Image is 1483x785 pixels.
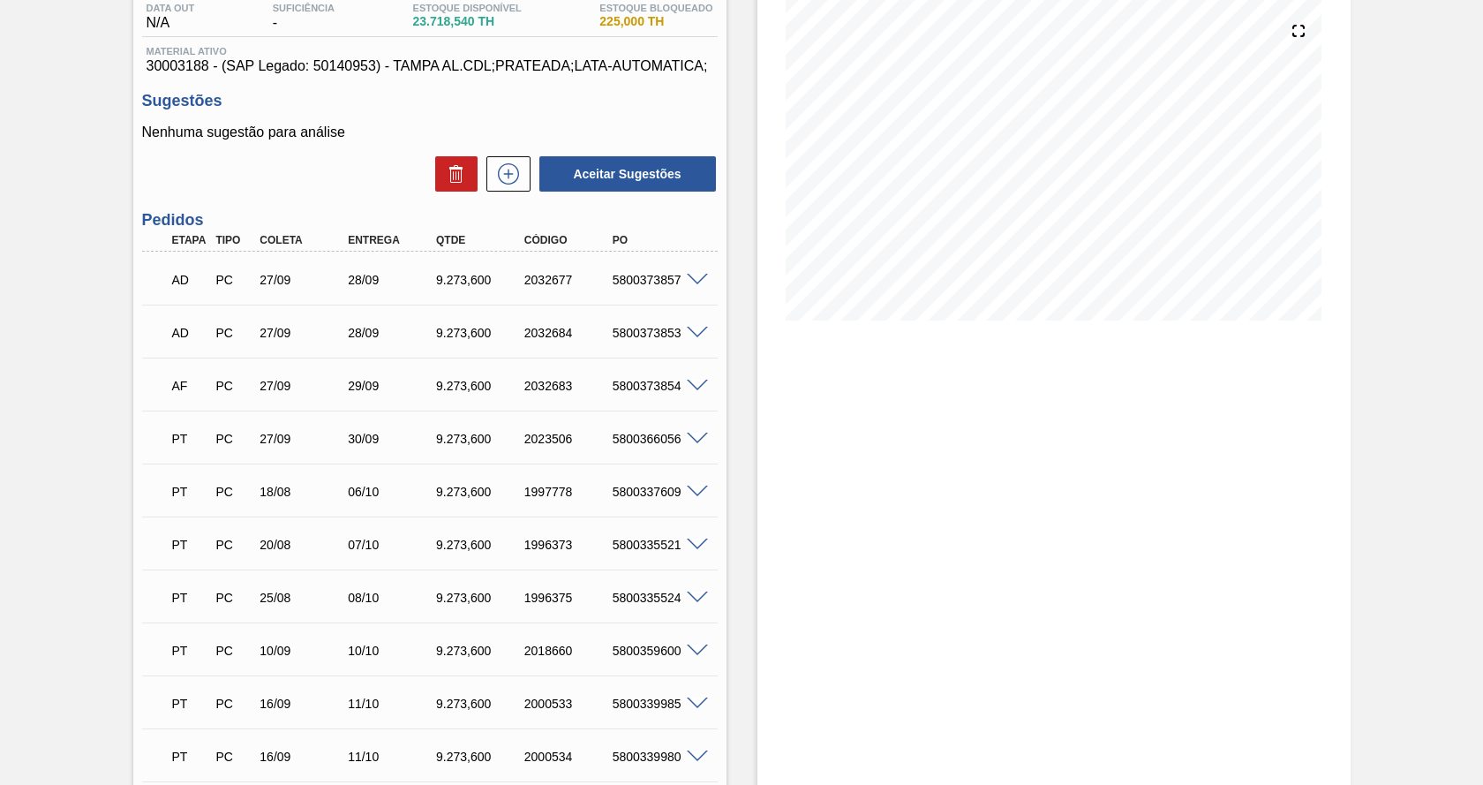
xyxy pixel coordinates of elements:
[255,697,353,711] div: 16/09/2025
[608,485,706,499] div: 5800337609
[520,697,618,711] div: 2000533
[426,156,478,192] div: Excluir Sugestões
[172,273,208,287] p: AD
[172,591,208,605] p: PT
[142,125,718,140] p: Nenhuma sugestão para análise
[520,644,618,658] div: 2018660
[599,3,712,13] span: Estoque Bloqueado
[172,326,208,340] p: AD
[211,697,256,711] div: Pedido de Compra
[172,750,208,764] p: PT
[413,15,522,28] span: 23.718,540 TH
[432,591,530,605] div: 9.273,600
[432,432,530,446] div: 9.273,600
[168,737,213,776] div: Pedido em Trânsito
[168,313,213,352] div: Aguardando Descarga
[172,432,208,446] p: PT
[599,15,712,28] span: 225,000 TH
[432,538,530,552] div: 9.273,600
[168,260,213,299] div: Aguardando Descarga
[520,538,618,552] div: 1996373
[608,697,706,711] div: 5800339985
[432,234,530,246] div: Qtde
[255,538,353,552] div: 20/08/2025
[211,750,256,764] div: Pedido de Compra
[168,525,213,564] div: Pedido em Trânsito
[520,234,618,246] div: Código
[520,379,618,393] div: 2032683
[343,697,441,711] div: 11/10/2025
[343,234,441,246] div: Entrega
[432,273,530,287] div: 9.273,600
[255,485,353,499] div: 18/08/2025
[172,485,208,499] p: PT
[147,46,713,57] span: Material ativo
[608,644,706,658] div: 5800359600
[520,273,618,287] div: 2032677
[413,3,522,13] span: Estoque Disponível
[343,485,441,499] div: 06/10/2025
[608,379,706,393] div: 5800373854
[432,697,530,711] div: 9.273,600
[608,591,706,605] div: 5800335524
[608,234,706,246] div: PO
[211,432,256,446] div: Pedido de Compra
[268,3,339,31] div: -
[211,591,256,605] div: Pedido de Compra
[255,326,353,340] div: 27/09/2025
[255,591,353,605] div: 25/08/2025
[343,591,441,605] div: 08/10/2025
[142,3,199,31] div: N/A
[211,485,256,499] div: Pedido de Compra
[343,644,441,658] div: 10/10/2025
[168,419,213,458] div: Pedido em Trânsito
[211,326,256,340] div: Pedido de Compra
[432,379,530,393] div: 9.273,600
[608,326,706,340] div: 5800373853
[172,697,208,711] p: PT
[168,578,213,617] div: Pedido em Trânsito
[255,750,353,764] div: 16/09/2025
[211,273,256,287] div: Pedido de Compra
[432,326,530,340] div: 9.273,600
[147,3,195,13] span: Data out
[520,591,618,605] div: 1996375
[172,644,208,658] p: PT
[432,644,530,658] div: 9.273,600
[255,644,353,658] div: 10/09/2025
[168,684,213,723] div: Pedido em Trânsito
[147,58,713,74] span: 30003188 - (SAP Legado: 50140953) - TAMPA AL.CDL;PRATEADA;LATA-AUTOMATICA;
[432,485,530,499] div: 9.273,600
[172,379,208,393] p: AF
[255,432,353,446] div: 27/09/2025
[168,366,213,405] div: Aguardando Faturamento
[168,234,213,246] div: Etapa
[343,432,441,446] div: 30/09/2025
[273,3,335,13] span: Suficiência
[343,750,441,764] div: 11/10/2025
[168,472,213,511] div: Pedido em Trânsito
[520,326,618,340] div: 2032684
[343,273,441,287] div: 28/09/2025
[520,750,618,764] div: 2000534
[520,432,618,446] div: 2023506
[172,538,208,552] p: PT
[211,234,256,246] div: Tipo
[343,379,441,393] div: 29/09/2025
[343,538,441,552] div: 07/10/2025
[255,379,353,393] div: 27/09/2025
[539,156,716,192] button: Aceitar Sugestões
[608,273,706,287] div: 5800373857
[531,155,718,193] div: Aceitar Sugestões
[608,432,706,446] div: 5800366056
[343,326,441,340] div: 28/09/2025
[432,750,530,764] div: 9.273,600
[608,750,706,764] div: 5800339980
[211,379,256,393] div: Pedido de Compra
[142,211,718,230] h3: Pedidos
[520,485,618,499] div: 1997778
[211,538,256,552] div: Pedido de Compra
[478,156,531,192] div: Nova sugestão
[168,631,213,670] div: Pedido em Trânsito
[142,92,718,110] h3: Sugestões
